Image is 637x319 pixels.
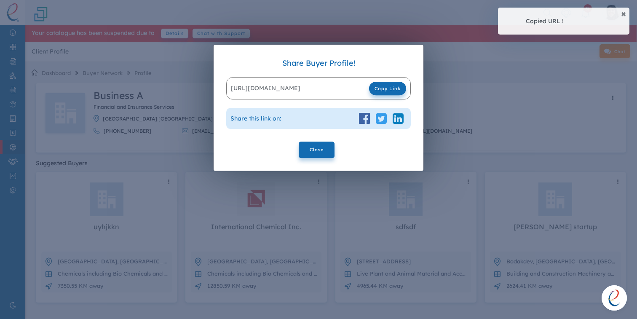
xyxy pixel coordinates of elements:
[226,57,411,69] div: Share Buyer Profile!
[359,108,370,129] button: facebook
[501,11,621,31] div: Copied URL !
[393,108,404,129] button: linkedin
[602,285,627,311] a: Open chat
[621,11,626,18] button: close
[369,82,406,95] span: Copy Link
[299,142,335,158] input: Close
[376,108,387,129] button: twitter
[230,108,281,129] div: Share this link on :
[231,84,353,93] div: [URL][DOMAIN_NAME]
